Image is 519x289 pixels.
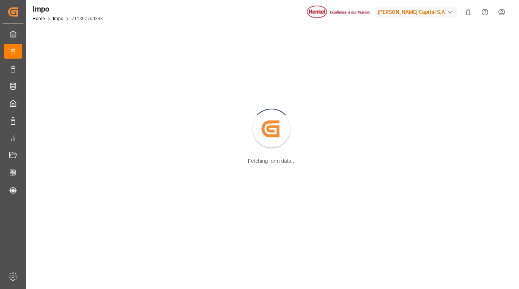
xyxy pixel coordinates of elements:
[307,6,369,19] img: Henkel%20logo.jpg_1689854090.jpg
[375,5,460,19] button: [PERSON_NAME] Capital S.A
[53,16,63,21] a: Impo
[32,3,103,15] div: Impo
[460,4,476,21] button: show 0 new notifications
[375,7,457,18] div: [PERSON_NAME] Capital S.A
[32,16,45,21] a: Home
[476,4,493,21] button: Help Center
[248,157,296,165] div: Fetching form data...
